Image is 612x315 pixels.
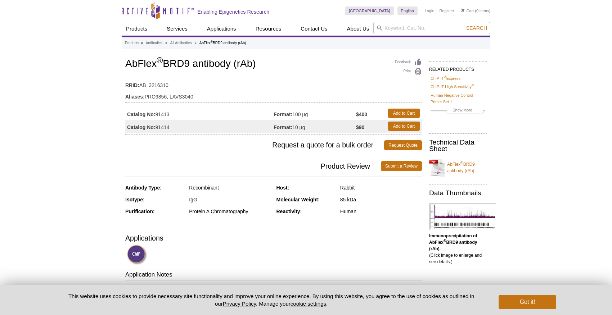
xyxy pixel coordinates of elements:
[125,209,155,214] strong: Purification:
[157,56,163,65] sup: ®
[460,161,463,165] sup: ®
[340,184,422,191] div: Rabbit
[343,22,374,36] a: About Us
[189,184,271,191] div: Recombinant
[356,124,364,131] strong: $90
[461,8,474,13] a: Cart
[125,93,145,100] strong: Aliases:
[388,109,420,118] a: Add to Cart
[444,239,446,243] sup: ®
[444,75,446,79] sup: ®
[464,25,489,31] button: Search
[203,22,240,36] a: Applications
[274,124,292,131] strong: Format:
[461,9,464,12] img: Your Cart
[211,40,213,44] sup: ®
[429,157,487,178] a: AbFlex®BRD9 antibody (rAb)
[461,6,490,15] li: (0 items)
[429,233,487,265] p: (Click image to enlarge and see details.)
[162,22,192,36] a: Services
[345,6,394,15] a: [GEOGRAPHIC_DATA]
[296,22,332,36] a: Contact Us
[141,41,143,45] li: »
[125,233,422,243] h3: Applications
[125,140,384,150] span: Request a quote for a bulk order
[127,124,156,131] strong: Catalog No:
[125,107,274,120] td: 91413
[431,107,485,115] a: Show More
[251,22,286,36] a: Resources
[189,196,271,203] div: IgG
[340,196,422,203] div: 85 kDa
[384,140,422,150] a: Request Quote
[125,197,145,202] strong: Isotype:
[276,209,302,214] strong: Reactivity:
[125,89,422,101] td: PRO9856, LAVS3040
[356,111,367,118] strong: $400
[276,197,320,202] strong: Molecular Weight:
[125,82,139,88] strong: RRID:
[127,111,156,118] strong: Catalog No:
[436,6,437,15] li: |
[431,75,460,82] a: ChIP-IT®Express
[125,161,381,171] span: Product Review
[373,22,490,34] input: Keyword, Cat. No.
[431,83,474,90] a: ChIP-IT High Sensitivity®
[381,161,422,171] a: Submit a Review
[125,58,422,70] h1: AbFlex BRD9 antibody (rAb)
[122,22,152,36] a: Products
[199,41,246,45] li: AbFlex BRD9 antibody (rAb)
[395,58,422,66] a: Feedback
[388,122,420,131] a: Add to Cart
[425,8,435,13] a: Login
[165,41,167,45] li: »
[125,78,422,89] td: AB_3216310
[274,111,292,118] strong: Format:
[429,233,477,251] b: Immunoprecipitation of AbFlex BRD9 antibody (rAb).
[274,107,356,120] td: 100 µg
[499,295,556,309] button: Got it!
[291,301,326,307] button: cookie settings
[197,9,269,15] h2: Enabling Epigenetics Research
[223,301,256,307] a: Privacy Policy
[125,120,274,133] td: 91414
[397,6,418,15] a: English
[56,292,487,307] p: This website uses cookies to provide necessary site functionality and improve your online experie...
[125,270,422,280] h3: Application Notes
[276,185,289,191] strong: Host:
[189,208,271,215] div: Protein A Chromatography
[340,208,422,215] div: Human
[431,92,485,105] a: Human Negative Control Primer Set 1
[429,61,487,74] h2: RELATED PRODUCTS
[125,40,139,46] a: Products
[170,40,192,46] a: All Antibodies
[395,68,422,76] a: Print
[194,41,197,45] li: »
[274,120,356,133] td: 10 µg
[146,40,163,46] a: Antibodies
[466,25,487,31] span: Search
[429,190,487,196] h2: Data Thumbnails
[127,245,147,265] img: ChIP Validated
[429,204,496,230] img: AbFlex<sup>®</sup> BRD9 antibody (rAb) tested by immunoprecipitation.
[472,84,474,87] sup: ®
[125,185,162,191] strong: Antibody Type:
[439,8,454,13] a: Register
[429,139,487,152] h2: Technical Data Sheet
